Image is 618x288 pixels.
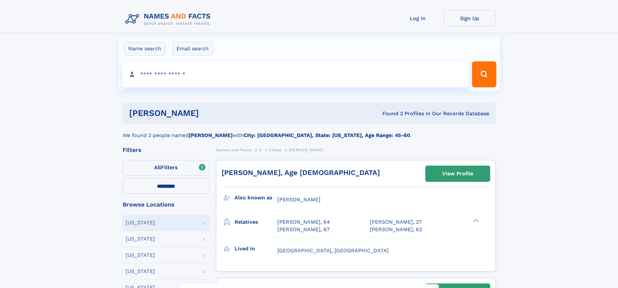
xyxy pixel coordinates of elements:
[259,146,262,154] a: C
[277,247,389,254] span: [GEOGRAPHIC_DATA], [GEOGRAPHIC_DATA]
[123,147,210,153] div: Filters
[370,226,422,233] a: [PERSON_NAME], 62
[269,146,281,154] a: Chase
[154,164,161,170] span: All
[392,10,444,26] a: Log In
[277,196,321,203] span: [PERSON_NAME]
[444,10,496,26] a: Sign Up
[126,220,155,225] div: [US_STATE]
[235,192,277,203] h3: Also known as
[123,202,210,207] div: Browse Locations
[122,61,469,87] input: search input
[472,61,496,87] button: Search Button
[442,166,473,181] div: View Profile
[172,42,213,56] label: Email search
[123,124,496,139] div: We found 2 people named with .
[124,42,165,56] label: Name search
[126,253,155,258] div: [US_STATE]
[277,219,330,226] a: [PERSON_NAME], 64
[259,148,262,152] span: C
[123,160,210,176] label: Filters
[269,148,281,152] span: Chase
[129,109,291,117] h1: [PERSON_NAME]
[216,146,252,154] a: Names and Facts
[370,219,422,226] a: [PERSON_NAME], 27
[235,217,277,228] h3: Relatives
[426,166,490,182] a: View Profile
[189,132,233,138] b: [PERSON_NAME]
[472,219,479,223] div: ❯
[291,110,489,117] div: Found 2 Profiles In Our Records Database
[289,148,323,152] span: [PERSON_NAME]
[126,269,155,274] div: [US_STATE]
[126,236,155,242] div: [US_STATE]
[235,243,277,254] h3: Lived in
[244,132,410,138] b: City: [GEOGRAPHIC_DATA], State: [US_STATE], Age Range: 45-60
[277,226,330,233] a: [PERSON_NAME], 67
[123,10,216,28] img: Logo Names and Facts
[222,169,380,177] a: [PERSON_NAME], Age [DEMOGRAPHIC_DATA]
